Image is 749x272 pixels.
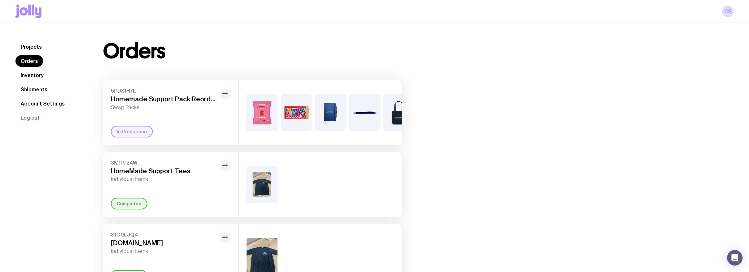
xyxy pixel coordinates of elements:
span: Individual Items [111,176,217,183]
h1: Orders [103,41,165,62]
div: In Production [111,126,153,137]
a: Account Settings [15,98,70,109]
div: Open Intercom Messenger [727,250,743,266]
span: Individual Items [111,248,217,255]
div: Completed [111,198,147,209]
span: 5PDX1H7L [111,87,217,94]
a: CS [722,5,734,17]
h3: Homemade Support Pack Reorder [111,95,217,103]
button: Log out [15,112,45,124]
span: Swag Packs [111,104,217,111]
a: Inventory [15,69,49,81]
span: S1G0LJQ4 [111,231,217,238]
h3: HomeMade Support Tees [111,167,217,175]
a: Orders [15,55,43,67]
a: Projects [15,41,47,53]
h3: [DOMAIN_NAME] [111,239,217,247]
a: Shipments [15,84,53,95]
span: 3M1P72AW [111,159,217,166]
